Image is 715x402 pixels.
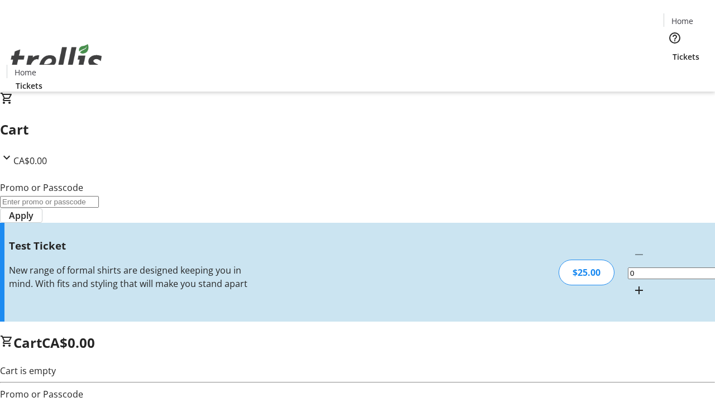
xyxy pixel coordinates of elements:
span: CA$0.00 [13,155,47,167]
button: Increment by one [628,279,650,301]
div: New range of formal shirts are designed keeping you in mind. With fits and styling that will make... [9,264,253,290]
span: Apply [9,209,34,222]
img: Orient E2E Organization JdJVlxu9gs's Logo [7,32,106,88]
a: Home [664,15,700,27]
span: Home [15,66,36,78]
a: Tickets [664,51,708,63]
div: $25.00 [559,260,614,285]
span: CA$0.00 [42,333,95,352]
button: Cart [664,63,686,85]
button: Help [664,27,686,49]
span: Tickets [673,51,699,63]
a: Tickets [7,80,51,92]
span: Tickets [16,80,42,92]
a: Home [7,66,43,78]
span: Home [671,15,693,27]
h3: Test Ticket [9,238,253,253]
